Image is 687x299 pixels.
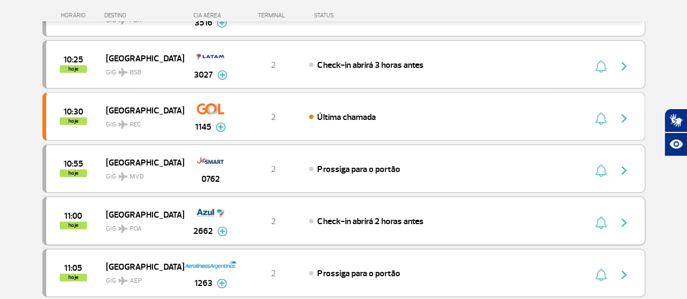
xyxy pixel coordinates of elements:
div: Plugin de acessibilidade da Hand Talk. [664,109,687,156]
img: sino-painel-voo.svg [595,164,607,177]
span: [GEOGRAPHIC_DATA] [106,259,175,273]
img: destiny_airplane.svg [118,172,128,181]
span: 1263 [194,277,212,290]
span: [GEOGRAPHIC_DATA] [106,155,175,169]
span: 0762 [201,173,220,186]
span: 1145 [195,120,211,133]
span: 2025-08-26 10:25:00 [64,56,83,63]
span: 2 [271,268,276,279]
span: hoje [60,117,87,125]
span: GIG [106,270,175,286]
span: REC [130,120,141,130]
span: hoje [60,65,87,73]
span: hoje [60,273,87,281]
img: mais-info-painel-voo.svg [217,278,227,288]
span: 2 [271,112,276,123]
img: sino-painel-voo.svg [595,216,607,229]
span: 2025-08-26 10:30:00 [64,108,83,116]
span: AEP [130,276,142,286]
span: 2 [271,60,276,71]
span: GIG [106,62,175,78]
span: [GEOGRAPHIC_DATA] [106,51,175,65]
img: seta-direita-painel-voo.svg [617,112,631,125]
span: hoje [60,169,87,177]
span: GIG [106,114,175,130]
img: destiny_airplane.svg [118,68,128,77]
img: destiny_airplane.svg [118,120,128,129]
img: destiny_airplane.svg [118,224,128,233]
span: 3027 [194,68,213,81]
span: MVD [130,172,144,182]
div: STATUS [308,12,397,19]
span: 2 [271,164,276,175]
span: Última chamada [317,112,375,123]
span: GIG [106,218,175,234]
span: 2025-08-26 11:00:00 [64,212,82,220]
img: mais-info-painel-voo.svg [217,70,228,80]
img: sino-painel-voo.svg [595,268,607,281]
div: CIA AÉREA [184,12,238,19]
img: mais-info-painel-voo.svg [216,122,226,132]
span: 2025-08-26 11:05:00 [64,264,82,272]
span: POA [130,224,142,234]
img: seta-direita-painel-voo.svg [617,268,631,281]
img: seta-direita-painel-voo.svg [617,216,631,229]
span: 2025-08-26 10:55:00 [64,160,83,168]
img: seta-direita-painel-voo.svg [617,60,631,73]
button: Abrir tradutor de língua de sinais. [664,109,687,132]
span: 2662 [193,225,213,238]
span: [GEOGRAPHIC_DATA] [106,207,175,221]
span: Prossiga para o portão [317,268,400,279]
span: BSB [130,68,141,78]
div: TERMINAL [238,12,308,19]
img: sino-painel-voo.svg [595,112,607,125]
img: destiny_airplane.svg [118,276,128,285]
img: seta-direita-painel-voo.svg [617,164,631,177]
span: Check-in abrirá 2 horas antes [317,216,423,227]
button: Abrir recursos assistivos. [664,132,687,156]
span: Prossiga para o portão [317,164,400,175]
div: HORÁRIO [46,12,105,19]
span: [GEOGRAPHIC_DATA] [106,103,175,117]
img: sino-painel-voo.svg [595,60,607,73]
span: Check-in abrirá 3 horas antes [317,60,423,71]
span: GIG [106,166,175,182]
span: hoje [60,221,87,229]
span: 2 [271,216,276,227]
img: mais-info-painel-voo.svg [217,226,228,236]
div: DESTINO [104,12,184,19]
